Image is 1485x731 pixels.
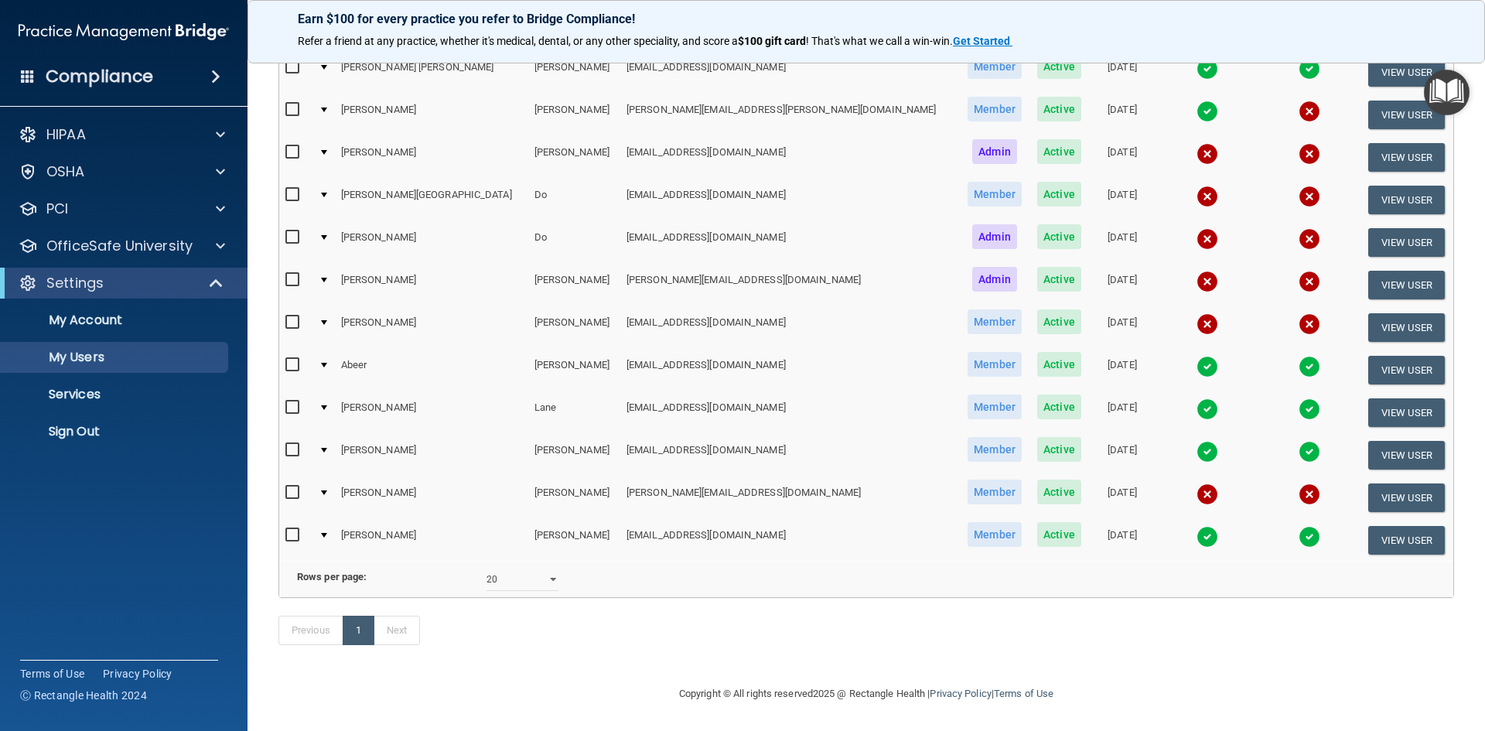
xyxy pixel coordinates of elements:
button: View User [1368,143,1445,172]
img: tick.e7d51cea.svg [1197,526,1218,548]
span: Active [1037,54,1081,79]
img: tick.e7d51cea.svg [1197,441,1218,463]
a: Get Started [953,35,1012,47]
td: [DATE] [1089,221,1156,264]
button: View User [1368,483,1445,512]
img: cross.ca9f0e7f.svg [1299,143,1320,165]
a: PCI [19,200,225,218]
button: View User [1368,356,1445,384]
p: Sign Out [10,424,221,439]
td: [PERSON_NAME] [335,306,528,349]
td: [PERSON_NAME] [335,477,528,519]
img: cross.ca9f0e7f.svg [1299,186,1320,207]
td: [PERSON_NAME] [528,264,620,306]
img: tick.e7d51cea.svg [1299,441,1320,463]
button: View User [1368,186,1445,214]
img: tick.e7d51cea.svg [1299,526,1320,548]
img: cross.ca9f0e7f.svg [1197,483,1218,505]
span: Active [1037,309,1081,334]
span: Member [968,352,1022,377]
img: cross.ca9f0e7f.svg [1197,186,1218,207]
img: tick.e7d51cea.svg [1197,58,1218,80]
img: tick.e7d51cea.svg [1299,58,1320,80]
td: [PERSON_NAME][EMAIL_ADDRESS][PERSON_NAME][DOMAIN_NAME] [620,94,960,136]
td: [DATE] [1089,51,1156,94]
td: [EMAIL_ADDRESS][DOMAIN_NAME] [620,221,960,264]
td: Do [528,221,620,264]
a: Next [374,616,420,645]
span: Admin [972,139,1017,164]
td: [DATE] [1089,306,1156,349]
img: cross.ca9f0e7f.svg [1299,101,1320,122]
td: [EMAIL_ADDRESS][DOMAIN_NAME] [620,434,960,477]
span: Active [1037,352,1081,377]
td: [PERSON_NAME] [335,136,528,179]
p: Services [10,387,221,402]
td: [DATE] [1089,434,1156,477]
img: cross.ca9f0e7f.svg [1299,228,1320,250]
td: Abeer [335,349,528,391]
span: Active [1037,395,1081,419]
img: cross.ca9f0e7f.svg [1197,143,1218,165]
a: Previous [278,616,343,645]
strong: Get Started [953,35,1010,47]
span: Member [968,182,1022,207]
button: Open Resource Center [1424,70,1470,115]
button: View User [1368,398,1445,427]
button: View User [1368,441,1445,470]
p: My Users [10,350,221,365]
td: [DATE] [1089,477,1156,519]
p: PCI [46,200,68,218]
span: Member [968,309,1022,334]
td: [PERSON_NAME] [528,519,620,561]
td: [DATE] [1089,519,1156,561]
p: Settings [46,274,104,292]
td: [PERSON_NAME] [528,349,620,391]
span: Admin [972,267,1017,292]
p: My Account [10,313,221,328]
span: Ⓒ Rectangle Health 2024 [20,688,147,703]
a: HIPAA [19,125,225,144]
img: tick.e7d51cea.svg [1197,398,1218,420]
td: [EMAIL_ADDRESS][DOMAIN_NAME] [620,519,960,561]
img: PMB logo [19,16,229,47]
td: [PERSON_NAME][GEOGRAPHIC_DATA] [335,179,528,221]
h4: Compliance [46,66,153,87]
p: HIPAA [46,125,86,144]
td: [EMAIL_ADDRESS][DOMAIN_NAME] [620,391,960,434]
button: View User [1368,271,1445,299]
p: Earn $100 for every practice you refer to Bridge Compliance! [298,12,1435,26]
img: tick.e7d51cea.svg [1197,356,1218,377]
td: [PERSON_NAME] [528,434,620,477]
button: View User [1368,526,1445,555]
button: View User [1368,101,1445,129]
td: [PERSON_NAME] [335,391,528,434]
img: cross.ca9f0e7f.svg [1299,271,1320,292]
span: Active [1037,182,1081,207]
td: [PERSON_NAME] [335,434,528,477]
td: [PERSON_NAME][EMAIL_ADDRESS][DOMAIN_NAME] [620,264,960,306]
td: [PERSON_NAME] [335,94,528,136]
td: [PERSON_NAME] [528,306,620,349]
img: tick.e7d51cea.svg [1299,356,1320,377]
td: [EMAIL_ADDRESS][DOMAIN_NAME] [620,179,960,221]
td: [PERSON_NAME] [528,477,620,519]
td: [DATE] [1089,391,1156,434]
b: Rows per page: [297,571,367,582]
span: Member [968,480,1022,504]
img: cross.ca9f0e7f.svg [1299,483,1320,505]
td: [PERSON_NAME] [528,94,620,136]
span: Active [1037,522,1081,547]
span: Member [968,437,1022,462]
td: [EMAIL_ADDRESS][DOMAIN_NAME] [620,51,960,94]
span: ! That's what we call a win-win. [806,35,953,47]
td: [EMAIL_ADDRESS][DOMAIN_NAME] [620,136,960,179]
td: Do [528,179,620,221]
a: Privacy Policy [930,688,991,699]
span: Refer a friend at any practice, whether it's medical, dental, or any other speciality, and score a [298,35,738,47]
td: [DATE] [1089,94,1156,136]
span: Active [1037,224,1081,249]
span: Active [1037,139,1081,164]
img: tick.e7d51cea.svg [1299,398,1320,420]
a: Terms of Use [994,688,1053,699]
